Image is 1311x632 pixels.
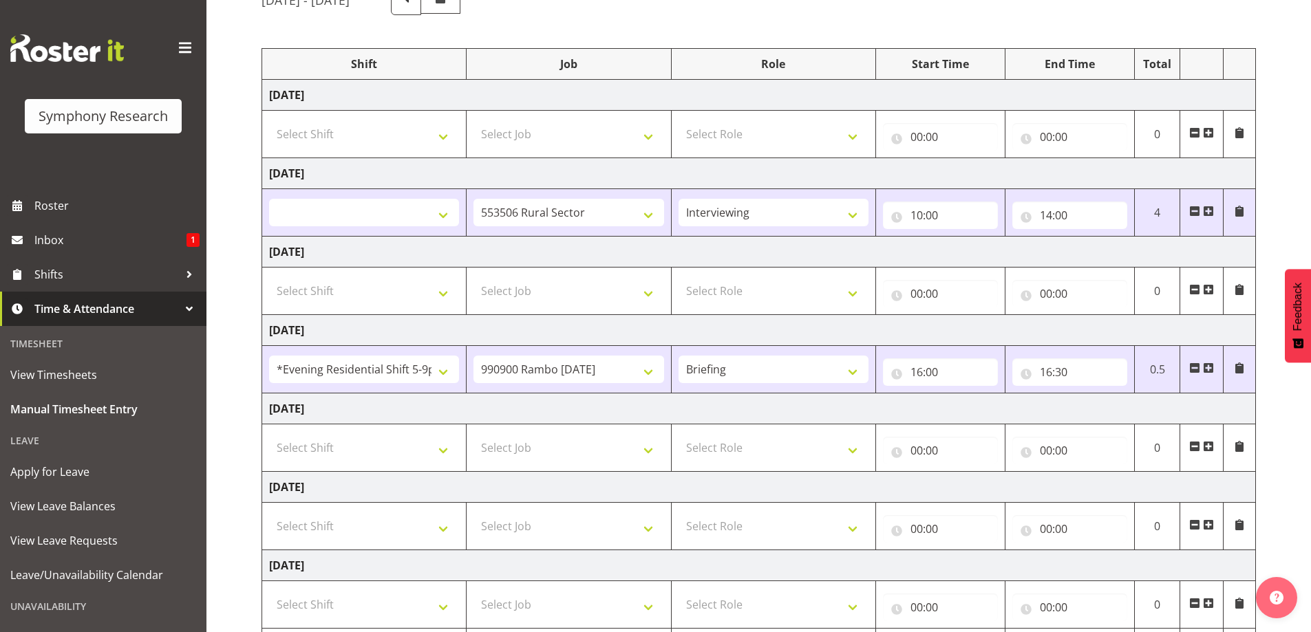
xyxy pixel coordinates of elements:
td: 0 [1134,424,1180,472]
span: Time & Attendance [34,298,179,319]
input: Click to select... [883,593,998,621]
td: 4 [1134,189,1180,237]
div: End Time [1012,56,1127,72]
span: Manual Timesheet Entry [10,399,196,419]
td: [DATE] [262,80,1256,111]
input: Click to select... [1012,515,1127,543]
span: Leave/Unavailability Calendar [10,565,196,585]
div: Total [1142,56,1173,72]
div: Symphony Research [39,106,168,127]
span: Feedback [1292,283,1304,331]
input: Click to select... [883,123,998,151]
button: Feedback - Show survey [1285,269,1311,362]
td: [DATE] [262,237,1256,268]
span: Shifts [34,264,179,285]
div: Unavailability [3,592,203,620]
input: Click to select... [1012,280,1127,307]
input: Click to select... [883,515,998,543]
input: Click to select... [1012,358,1127,386]
a: View Leave Requests [3,523,203,558]
span: 1 [186,233,200,247]
a: Manual Timesheet Entry [3,392,203,426]
span: View Leave Balances [10,496,196,516]
a: View Leave Balances [3,489,203,523]
div: Job [473,56,663,72]
td: [DATE] [262,393,1256,424]
input: Click to select... [883,201,998,229]
img: Rosterit website logo [10,34,124,62]
a: Leave/Unavailability Calendar [3,558,203,592]
img: help-xxl-2.png [1270,591,1283,604]
input: Click to select... [883,437,998,464]
span: View Leave Requests [10,530,196,551]
td: [DATE] [262,158,1256,189]
td: 0 [1134,111,1180,158]
input: Click to select... [1012,201,1127,229]
div: Shift [269,56,459,72]
td: 0 [1134,581,1180,629]
input: Click to select... [883,358,998,386]
div: Start Time [883,56,998,72]
a: View Timesheets [3,358,203,392]
span: Apply for Leave [10,461,196,482]
span: View Timesheets [10,364,196,385]
a: Apply for Leave [3,455,203,489]
td: [DATE] [262,550,1256,581]
span: Inbox [34,230,186,250]
span: Roster [34,195,200,216]
input: Click to select... [1012,437,1127,464]
div: Role [679,56,868,72]
td: 0 [1134,268,1180,315]
input: Click to select... [883,280,998,307]
td: 0 [1134,503,1180,550]
div: Leave [3,426,203,455]
div: Timesheet [3,329,203,358]
td: 0.5 [1134,346,1180,393]
td: [DATE] [262,472,1256,503]
input: Click to select... [1012,593,1127,621]
td: [DATE] [262,315,1256,346]
input: Click to select... [1012,123,1127,151]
